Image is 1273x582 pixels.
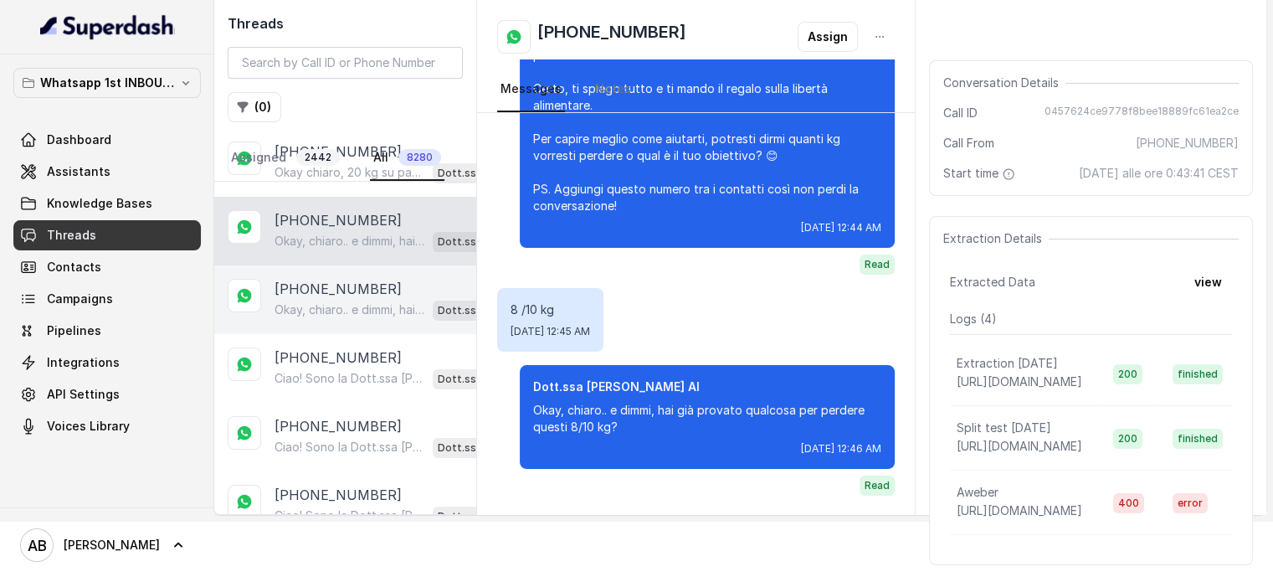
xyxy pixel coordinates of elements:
[438,234,505,250] p: Dott.ssa [PERSON_NAME] AI
[275,210,402,230] p: [PHONE_NUMBER]
[296,149,340,166] span: 2442
[1113,364,1142,384] span: 200
[860,476,895,496] span: Read
[438,440,505,456] p: Dott.ssa [PERSON_NAME] AI
[13,284,201,314] a: Campaigns
[1173,493,1208,513] span: error
[860,255,895,275] span: Read
[957,420,1051,436] p: Split test [DATE]
[275,485,402,505] p: [PHONE_NUMBER]
[47,291,113,307] span: Campaigns
[47,163,110,180] span: Assistants
[13,188,201,219] a: Knowledge Bases
[47,354,120,371] span: Integrations
[47,227,96,244] span: Threads
[13,379,201,409] a: API Settings
[13,411,201,441] a: Voices Library
[943,230,1049,247] span: Extraction Details
[592,67,634,112] a: Notes
[275,416,402,436] p: [PHONE_NUMBER]
[943,135,994,152] span: Call From
[40,73,174,93] p: Whatsapp 1st INBOUND Workspace
[275,348,402,368] p: [PHONE_NUMBER]
[13,316,201,346] a: Pipelines
[957,549,979,565] p: test
[950,274,1035,291] span: Extracted Data
[438,508,505,525] p: Dott.ssa [PERSON_NAME] AI
[1184,267,1232,297] button: view
[64,537,160,554] span: [PERSON_NAME]
[13,125,201,155] a: Dashboard
[13,220,201,250] a: Threads
[275,279,402,299] p: [PHONE_NUMBER]
[47,195,152,212] span: Knowledge Bases
[47,322,101,339] span: Pipelines
[13,157,201,187] a: Assistants
[1113,429,1142,449] span: 200
[950,311,1232,327] p: Logs ( 4 )
[13,68,201,98] button: Whatsapp 1st INBOUND Workspace
[438,302,505,319] p: Dott.ssa [PERSON_NAME] AI
[533,379,881,395] p: Dott.ssa [PERSON_NAME] AI
[13,348,201,378] a: Integrations
[47,386,120,403] span: API Settings
[1079,165,1239,182] span: [DATE] alle ore 0:43:41 CEST
[801,442,881,456] span: [DATE] 12:46 AM
[275,370,426,387] p: Ciao! Sono la Dott.ssa [PERSON_NAME] del Metodo F.E.S.P.A., piacere di conoscerti! Certo, ti mand...
[801,221,881,234] span: [DATE] 12:44 AM
[47,259,101,276] span: Contacts
[13,252,201,282] a: Contacts
[275,301,426,318] p: Okay, chiaro.. e dimmi, hai già provato qualcosa per perdere questi 15 kg?
[28,537,47,554] text: AB
[533,30,881,214] p: Ciao! Sono la Dott.ssa [PERSON_NAME] del Metodo F.E.S.P.A., piacere di conoscerti! Certo, ti spie...
[40,13,175,40] img: light.svg
[275,439,426,456] p: Ciao! Sono la Dott.ssa [PERSON_NAME] del Metodo F.E.S.P.A., piacere di conoscerti! Certo, ti spie...
[228,136,343,181] a: Assigned2442
[47,418,130,435] span: Voices Library
[798,22,858,52] button: Assign
[1173,429,1223,449] span: finished
[228,136,463,181] nav: Tabs
[398,149,441,166] span: 8280
[370,136,444,181] a: All8280
[497,67,895,112] nav: Tabs
[1045,105,1239,121] span: 0457624ce9778f8bee18889fc61ea2ce
[275,233,426,250] p: Okay, chiaro.. e dimmi, hai già provato qualcosa per perdere questi 8/10 kg?
[1113,493,1144,513] span: 400
[228,47,463,79] input: Search by Call ID or Phone Number
[228,92,281,122] button: (0)
[47,131,111,148] span: Dashboard
[511,301,590,318] p: 8 /10 kg
[957,484,998,501] p: Aweber
[1173,364,1223,384] span: finished
[943,165,1019,182] span: Start time
[13,522,201,569] a: [PERSON_NAME]
[497,67,565,112] a: Messages
[1136,135,1239,152] span: [PHONE_NUMBER]
[438,371,505,388] p: Dott.ssa [PERSON_NAME] AI
[228,13,463,33] h2: Threads
[943,75,1065,91] span: Conversation Details
[275,507,426,524] p: Ciao! Sono la Dott.ssa [PERSON_NAME] del Metodo F.E.S.P.A., piacere di conoscerti! Per capire meg...
[511,325,590,338] span: [DATE] 12:45 AM
[537,20,686,54] h2: [PHONE_NUMBER]
[957,374,1082,389] span: [URL][DOMAIN_NAME]
[533,402,881,435] p: Okay, chiaro.. e dimmi, hai già provato qualcosa per perdere questi 8/10 kg?
[943,105,978,121] span: Call ID
[957,439,1082,453] span: [URL][DOMAIN_NAME]
[957,355,1058,372] p: Extraction [DATE]
[957,503,1082,518] span: [URL][DOMAIN_NAME]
